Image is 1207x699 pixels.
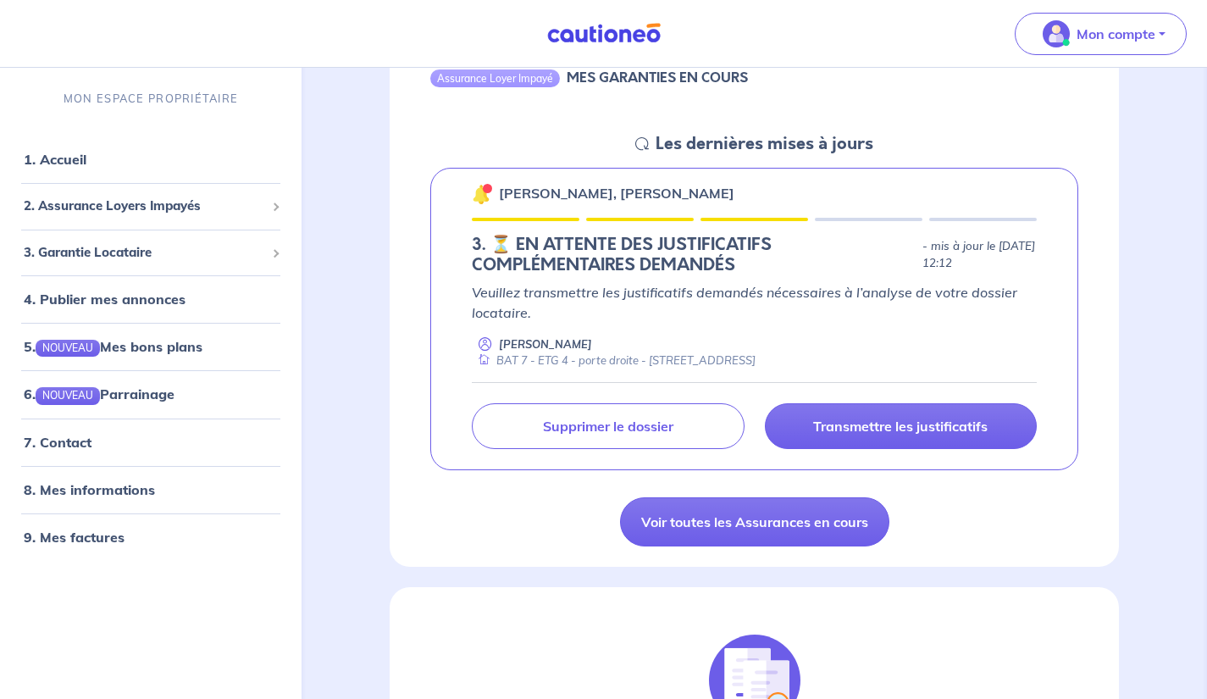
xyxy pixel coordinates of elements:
[567,69,748,86] h6: MES GARANTIES EN COURS
[543,418,673,435] p: Supprimer le dossier
[765,403,1037,449] a: Transmettre les justificatifs
[1077,24,1155,44] p: Mon compte
[24,197,265,216] span: 2. Assurance Loyers Impayés
[7,190,295,223] div: 2. Assurance Loyers Impayés
[7,377,295,411] div: 6.NOUVEAUParrainage
[7,424,295,458] div: 7. Contact
[472,352,756,369] div: BAT 7 - ETG 4 - porte droite - [STREET_ADDRESS]
[24,291,185,308] a: 4. Publier mes annonces
[922,238,1037,272] p: - mis à jour le [DATE] 12:12
[24,338,202,355] a: 5.NOUVEAUMes bons plans
[7,142,295,176] div: 1. Accueil
[656,134,873,154] h5: Les dernières mises à jours
[472,403,744,449] a: Supprimer le dossier
[24,433,91,450] a: 7. Contact
[7,519,295,553] div: 9. Mes factures
[24,151,86,168] a: 1. Accueil
[472,235,1037,275] div: state: DOCUMENTS-INCOMPLETE, Context: NEW,CHOOSE-CERTIFICATE,COLOCATION,LESSOR-DOCUMENTS
[472,282,1037,323] p: Veuillez transmettre les justificatifs demandés nécessaires à l’analyse de votre dossier locataire.
[7,472,295,506] div: 8. Mes informations
[7,330,295,363] div: 5.NOUVEAUMes bons plans
[7,282,295,316] div: 4. Publier mes annonces
[813,418,988,435] p: Transmettre les justificatifs
[540,23,667,44] img: Cautioneo
[499,336,592,352] p: [PERSON_NAME]
[24,386,174,402] a: 6.NOUVEAUParrainage
[24,528,125,545] a: 9. Mes factures
[472,184,492,204] img: 🔔
[64,91,238,107] p: MON ESPACE PROPRIÉTAIRE
[1015,13,1187,55] button: illu_account_valid_menu.svgMon compte
[24,480,155,497] a: 8. Mes informations
[472,235,916,275] h5: 3. ⏳️️ EN ATTENTE DES JUSTIFICATIFS COMPLÉMENTAIRES DEMANDÉS
[430,69,560,86] div: Assurance Loyer Impayé
[7,236,295,269] div: 3. Garantie Locataire
[620,497,889,546] a: Voir toutes les Assurances en cours
[499,183,734,203] p: [PERSON_NAME], [PERSON_NAME]
[24,242,265,262] span: 3. Garantie Locataire
[1043,20,1070,47] img: illu_account_valid_menu.svg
